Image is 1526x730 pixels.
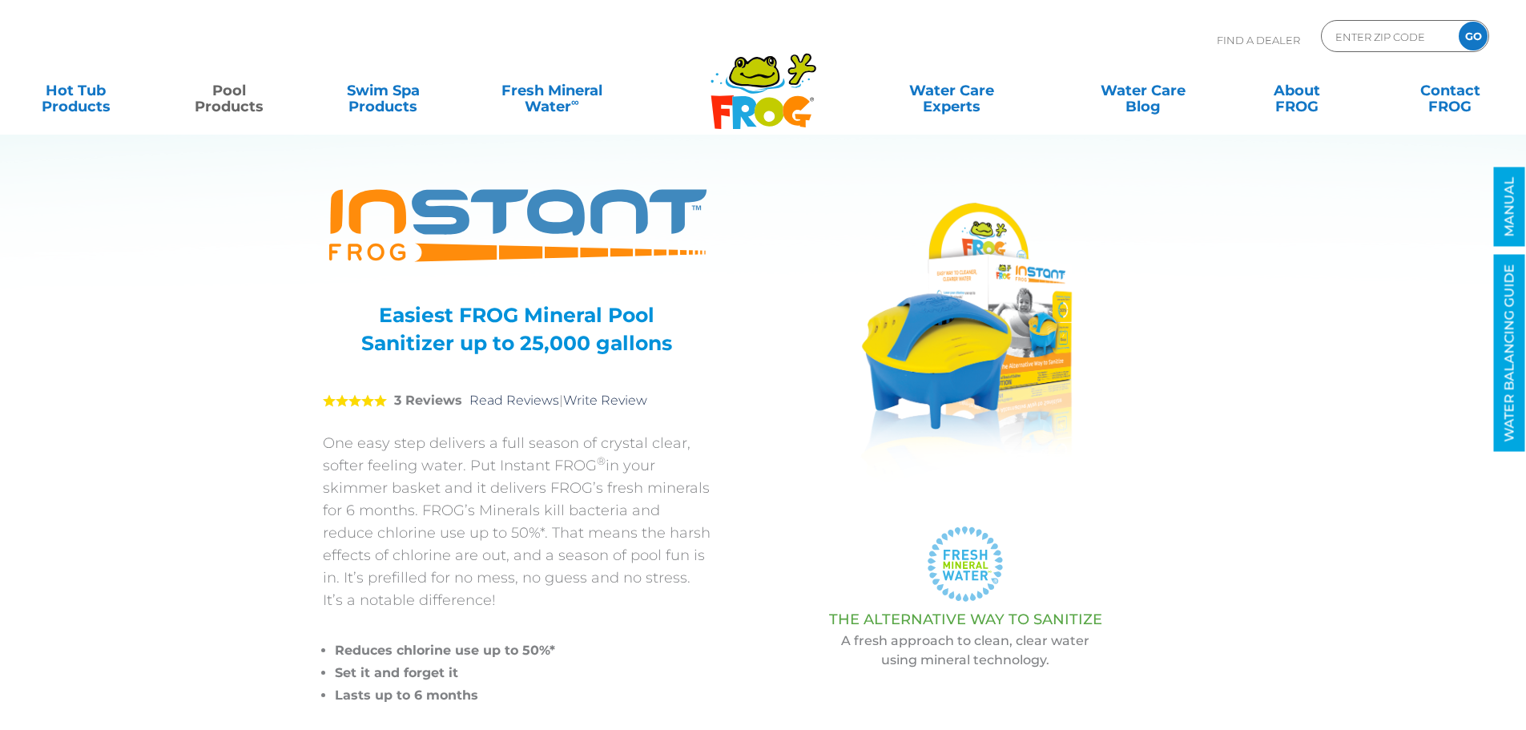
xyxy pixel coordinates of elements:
img: Product Logo [323,180,711,273]
h3: Easiest FROG Mineral Pool Sanitizer up to 25,000 gallons [343,301,691,357]
a: ContactFROG [1391,75,1510,107]
input: GO [1459,22,1488,50]
a: Water CareBlog [1083,75,1202,107]
a: Fresh MineralWater∞ [477,75,626,107]
a: Hot TubProducts [16,75,135,107]
a: Read Reviews [469,393,559,408]
li: Reduces chlorine use up to 50%* [335,639,711,662]
h3: THE ALTERNATIVE WAY TO SANITIZE [751,611,1180,627]
a: MANUAL [1494,167,1525,247]
li: Set it and forget it [335,662,711,684]
div: | [323,369,711,432]
p: A fresh approach to clean, clear water using mineral technology. [751,631,1180,670]
a: Write Review [563,393,647,408]
span: 5 [323,394,387,407]
a: AboutFROG [1237,75,1356,107]
img: Frog Products Logo [702,32,825,130]
a: WATER BALANCING GUIDE [1494,255,1525,452]
img: A product photo of the "FROG INSTANT" pool sanitizer with its packaging. The blue and yellow devi... [815,180,1115,501]
p: Find A Dealer [1217,20,1300,60]
sup: ® [597,454,606,467]
a: Swim SpaProducts [324,75,443,107]
a: Water CareExperts [855,75,1049,107]
a: PoolProducts [170,75,289,107]
li: Lasts up to 6 months [335,684,711,707]
strong: 3 Reviews [394,393,462,408]
p: One easy step delivers a full season of crystal clear, softer feeling water. Put Instant FROG in ... [323,432,711,611]
sup: ∞ [571,95,579,108]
